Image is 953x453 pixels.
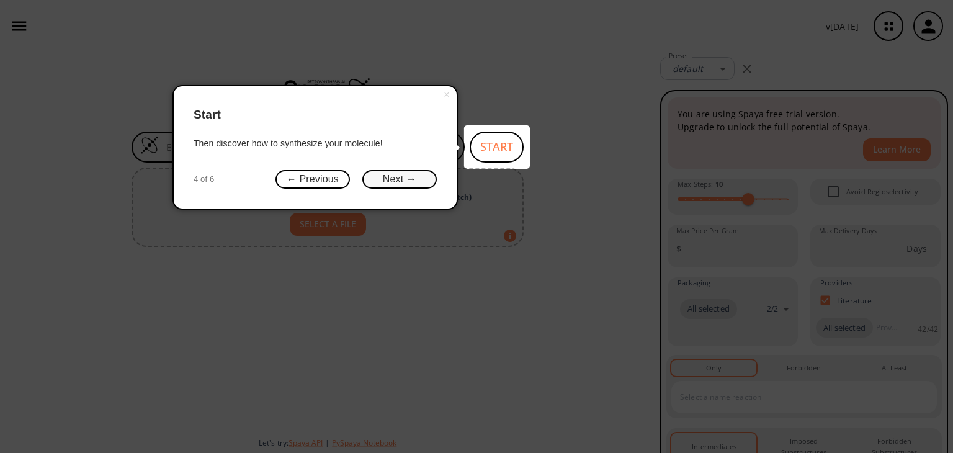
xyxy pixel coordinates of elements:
div: Then discover how to synthesize your molecule! [194,137,437,150]
button: ← Previous [275,170,350,189]
header: Start [194,96,437,134]
button: START [470,132,524,163]
button: Close [437,86,457,104]
span: 4 of 6 [194,173,214,186]
button: Next → [362,170,437,189]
